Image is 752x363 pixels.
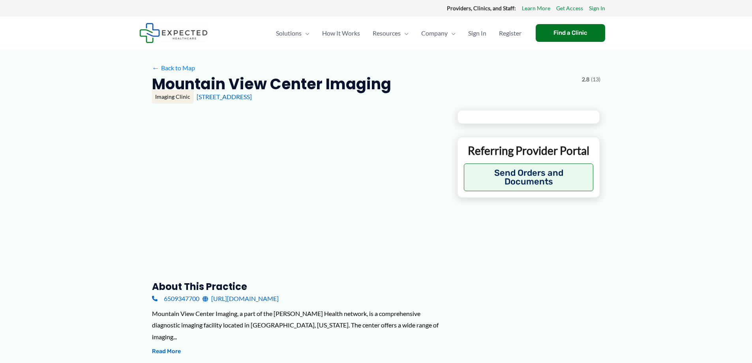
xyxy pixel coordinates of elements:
[152,90,193,103] div: Imaging Clinic
[276,19,302,47] span: Solutions
[421,19,448,47] span: Company
[447,5,516,11] strong: Providers, Clinics, and Staff:
[464,164,594,191] button: Send Orders and Documents
[302,19,309,47] span: Menu Toggle
[316,19,366,47] a: How It Works
[556,3,583,13] a: Get Access
[270,19,528,47] nav: Primary Site Navigation
[462,19,493,47] a: Sign In
[591,74,600,85] span: (13)
[322,19,360,47] span: How It Works
[270,19,316,47] a: SolutionsMenu Toggle
[152,347,181,356] button: Read More
[139,23,208,43] img: Expected Healthcare Logo - side, dark font, small
[415,19,462,47] a: CompanyMenu Toggle
[203,293,279,305] a: [URL][DOMAIN_NAME]
[589,3,605,13] a: Sign In
[152,308,444,343] div: Mountain View Center Imaging, a part of the [PERSON_NAME] Health network, is a comprehensive diag...
[522,3,550,13] a: Learn More
[582,74,589,85] span: 2.8
[448,19,456,47] span: Menu Toggle
[468,19,486,47] span: Sign In
[536,24,605,42] a: Find a Clinic
[401,19,409,47] span: Menu Toggle
[152,293,199,305] a: 6509347700
[152,280,444,293] h3: About this practice
[197,93,252,100] a: [STREET_ADDRESS]
[499,19,521,47] span: Register
[152,62,195,74] a: ←Back to Map
[366,19,415,47] a: ResourcesMenu Toggle
[152,64,159,71] span: ←
[464,143,594,158] p: Referring Provider Portal
[373,19,401,47] span: Resources
[152,74,391,94] h2: Mountain View Center Imaging
[493,19,528,47] a: Register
